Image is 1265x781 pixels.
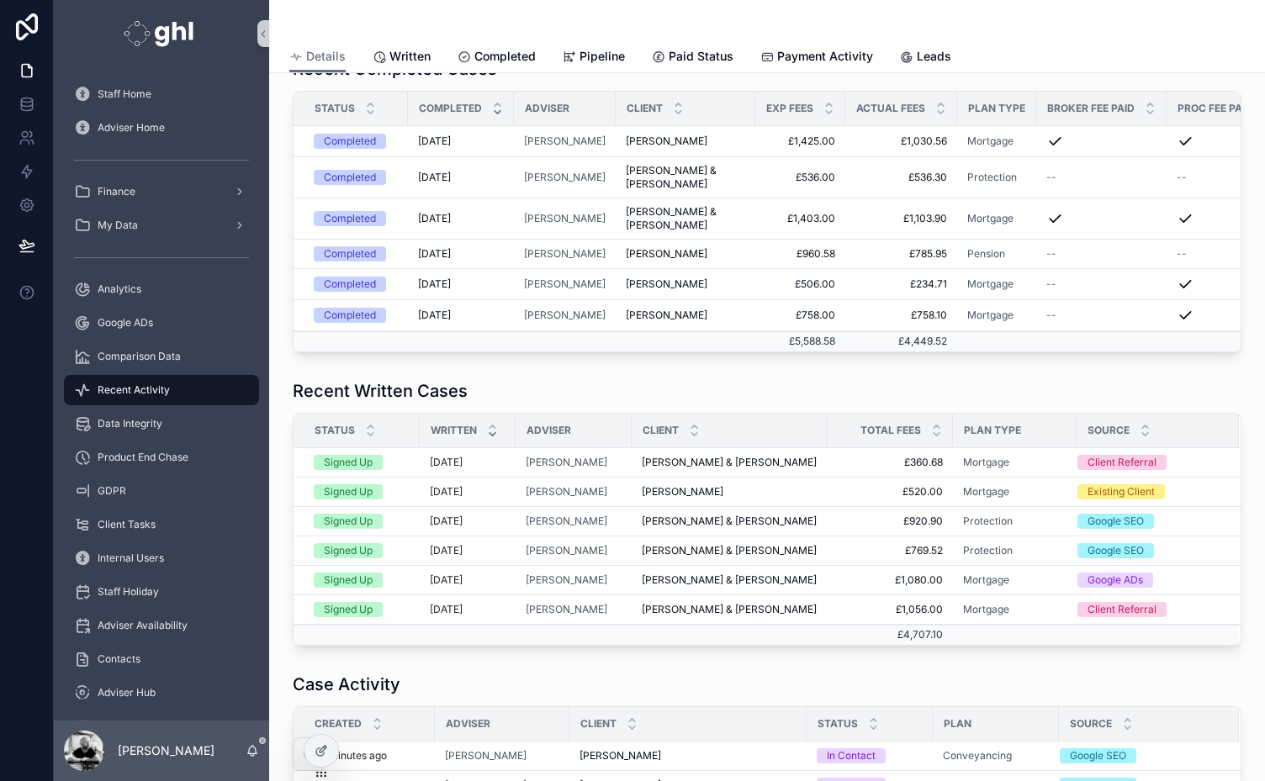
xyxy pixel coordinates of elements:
[626,309,707,322] span: [PERSON_NAME]
[98,121,165,135] span: Adviser Home
[1046,277,1056,291] span: --
[837,515,943,528] a: £920.90
[1077,543,1219,558] a: Google SEO
[967,277,1014,291] a: Mortgage
[827,748,876,763] div: In Contact
[526,573,607,587] a: [PERSON_NAME]
[855,309,947,322] a: £758.10
[580,48,625,65] span: Pipeline
[324,170,376,185] div: Completed
[324,602,373,617] div: Signed Up
[1077,602,1219,617] a: Client Referral
[968,102,1025,115] span: Plan Type
[98,518,156,531] span: Client Tasks
[967,171,1017,184] span: Protection
[64,644,259,674] a: Contacts
[1088,573,1143,588] div: Google ADs
[837,456,943,469] a: £360.68
[526,456,607,469] a: [PERSON_NAME]
[967,277,1026,291] a: Mortgage
[314,308,398,323] a: Completed
[963,603,1067,616] a: Mortgage
[642,485,817,499] a: [PERSON_NAME]
[765,135,835,148] span: £1,425.00
[98,87,151,101] span: Staff Home
[1178,102,1252,115] span: Proc Fee Paid
[765,171,835,184] span: £536.00
[963,573,1067,587] a: Mortgage
[963,485,1009,499] a: Mortgage
[54,67,269,720] div: scrollable content
[526,573,622,587] a: [PERSON_NAME]
[474,48,536,65] span: Completed
[626,205,745,232] span: [PERSON_NAME] & [PERSON_NAME]
[1088,424,1130,437] span: Source
[855,247,947,261] a: £785.95
[314,573,410,588] a: Signed Up
[418,135,504,148] a: [DATE]
[963,544,1013,557] a: Protection
[964,424,1021,437] span: Plan Type
[118,742,214,759] p: [PERSON_NAME]
[98,417,162,430] span: Data Integrity
[818,717,858,731] span: Status
[445,749,527,763] span: [PERSON_NAME]
[524,309,606,322] a: [PERSON_NAME]
[431,424,477,437] span: Written
[314,170,398,185] a: Completed
[626,277,707,291] span: [PERSON_NAME]
[314,749,425,763] a: 42 minutes ago
[64,375,259,405] a: Recent Activity
[418,309,504,322] a: [DATE]
[98,619,188,632] span: Adviser Availability
[642,485,723,499] span: [PERSON_NAME]
[418,277,451,291] span: [DATE]
[1077,514,1219,529] a: Google SEO
[314,543,410,558] a: Signed Up
[458,41,536,75] a: Completed
[526,485,607,499] span: [PERSON_NAME]
[1046,309,1156,322] a: --
[837,603,943,616] a: £1,056.00
[963,485,1067,499] a: Mortgage
[580,749,797,763] a: [PERSON_NAME]
[855,171,947,184] span: £536.30
[98,652,140,666] span: Contacts
[324,277,376,292] div: Completed
[765,212,835,225] a: £1,403.00
[963,573,1009,587] span: Mortgage
[967,135,1014,148] span: Mortgage
[1070,717,1112,731] span: Source
[293,379,468,403] h1: Recent Written Cases
[418,247,504,261] a: [DATE]
[315,102,355,115] span: Status
[64,177,259,207] a: Finance
[314,134,398,149] a: Completed
[315,424,355,437] span: Status
[580,749,661,763] span: [PERSON_NAME]
[524,277,606,291] a: [PERSON_NAME]
[418,171,504,184] a: [DATE]
[943,749,1012,763] span: Conveyancing
[418,247,451,261] span: [DATE]
[430,603,463,616] p: [DATE]
[642,544,817,557] span: [PERSON_NAME] & [PERSON_NAME]
[789,335,835,347] span: £5,588.58
[967,309,1014,322] span: Mortgage
[943,749,1049,763] a: Conveyancing
[64,577,259,607] a: Staff Holiday
[526,544,607,557] span: [PERSON_NAME]
[1046,171,1156,184] a: --
[642,456,817,469] a: [PERSON_NAME] & [PERSON_NAME]
[967,247,1026,261] a: Pension
[445,749,559,763] a: [PERSON_NAME]
[524,247,606,261] a: [PERSON_NAME]
[418,212,451,225] span: [DATE]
